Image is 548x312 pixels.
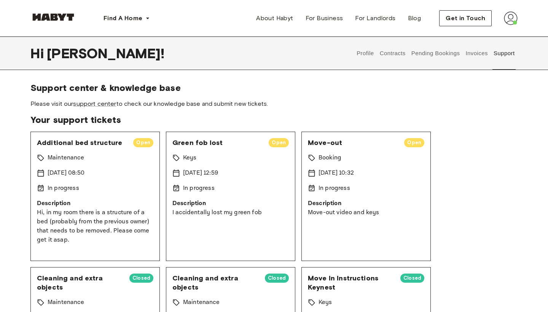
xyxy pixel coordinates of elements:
[183,298,220,307] p: Maintenance
[308,208,424,217] p: Move-out video and keys
[256,14,293,23] span: About Habyt
[73,100,116,107] a: support center
[299,11,349,26] a: For Business
[355,14,395,23] span: For Landlords
[308,138,398,147] span: Move-out
[319,169,354,178] p: [DATE] 10:32
[308,274,394,292] span: Move In Instructions Keynest
[265,274,289,282] span: Closed
[504,11,518,25] img: avatar
[37,208,153,245] p: Hi, in my room there is a structure of a bed (probably from the previous owner) that needs to be ...
[133,139,153,146] span: Open
[400,274,424,282] span: Closed
[465,37,489,70] button: Invoices
[354,37,518,70] div: user profile tabs
[48,153,84,162] p: Maintenance
[408,14,421,23] span: Blog
[48,169,84,178] p: [DATE] 08:50
[97,11,156,26] button: Find A Home
[404,139,424,146] span: Open
[402,11,427,26] a: Blog
[30,100,518,108] span: Please visit our to check our knowledge base and submit new tickets.
[356,37,375,70] button: Profile
[172,274,259,292] span: Cleaning and extra objects
[439,10,492,26] button: Get in Touch
[37,274,123,292] span: Cleaning and extra objects
[308,199,424,208] p: Description
[30,13,76,21] img: Habyt
[37,199,153,208] p: Description
[129,274,153,282] span: Closed
[172,199,289,208] p: Description
[48,184,79,193] p: In progress
[349,11,401,26] a: For Landlords
[250,11,299,26] a: About Habyt
[492,37,516,70] button: Support
[30,45,47,61] span: Hi
[446,14,485,23] span: Get in Touch
[319,298,332,307] p: Keys
[319,184,350,193] p: In progress
[183,153,197,162] p: Keys
[269,139,289,146] span: Open
[30,82,518,94] span: Support center & knowledge base
[172,208,289,217] p: I accidentally lost my green fob
[319,153,341,162] p: Booking
[306,14,343,23] span: For Business
[379,37,406,70] button: Contracts
[410,37,461,70] button: Pending Bookings
[37,138,127,147] span: Additional bed structure
[183,184,215,193] p: In progress
[104,14,142,23] span: Find A Home
[183,169,218,178] p: [DATE] 12:59
[30,114,518,126] span: Your support tickets
[48,298,84,307] p: Maintenance
[47,45,164,61] span: [PERSON_NAME] !
[172,138,263,147] span: Green fob lost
